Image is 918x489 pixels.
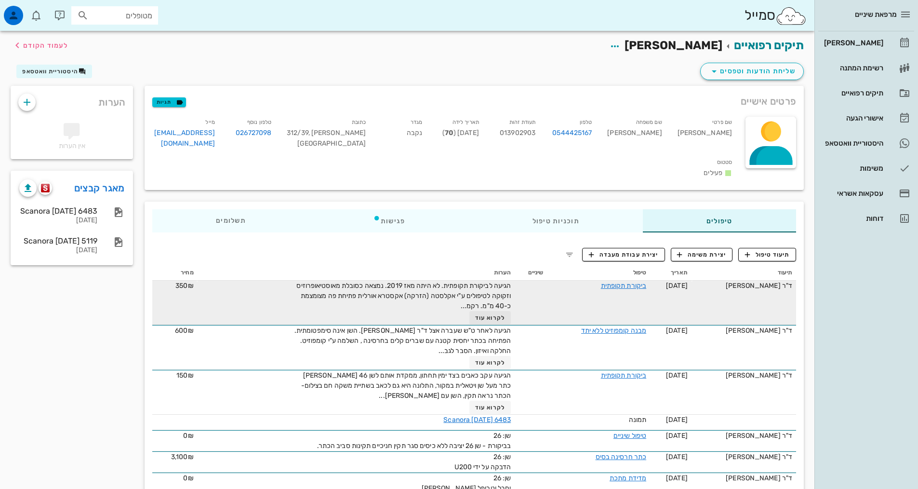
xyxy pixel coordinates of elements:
[822,139,883,147] div: היסטוריית וואטסאפ
[176,371,193,380] span: 150₪
[822,215,883,222] div: דוחות
[236,128,271,138] a: 026727098
[700,63,804,80] button: שליחת הודעות וטפסים
[301,371,511,400] span: הגיעה עקב כאבים בצד ימין תחתון, ממקדת אותם לשן 46 [PERSON_NAME] כתר מעל שן ויטאלית במקור, התלונה ...
[666,432,688,440] span: [DATE]
[596,453,647,461] a: כתר חרסינה בסיס
[500,129,535,137] span: 013902903
[629,416,647,424] span: תמונה
[666,474,688,482] span: [DATE]
[636,119,662,125] small: שם משפחה
[309,209,469,232] div: פגישות
[666,326,688,335] span: [DATE]
[818,31,914,54] a: [PERSON_NAME]
[373,115,430,155] div: נקבה
[152,97,186,107] button: תגיות
[11,86,133,114] div: הערות
[469,209,643,232] div: תוכניות טיפול
[671,248,733,261] button: יצירת משימה
[41,184,50,192] img: scanora logo
[183,474,193,482] span: 0₪
[294,326,511,355] span: הגיעה לאחר ט"ש שעברה אצל ד"ר [PERSON_NAME]. השן אינה סימפטומתית. הפתיחה בכתר יחסית קטנה עם שברים ...
[581,326,646,335] a: מבנה קומפוזיט ללא יתד
[695,370,792,380] div: ד"ר [PERSON_NAME]
[601,282,646,290] a: ביקורת תקופתית
[317,432,511,450] span: שן: 26 בביקורת - שן 26 יציבה ללא כיסים סגר תקין חניכיים תקינות סביב הכתר.
[552,128,592,138] a: 0544425167
[818,157,914,180] a: משימות
[818,132,914,155] a: היסטוריית וואטסאפ
[475,314,505,321] span: לקרוא עוד
[818,56,914,80] a: רשימת המתנה
[216,217,246,224] span: תשלומים
[589,250,658,259] span: יצירת עבודת מעבדה
[19,217,97,225] div: [DATE]
[157,98,182,107] span: תגיות
[625,39,722,52] span: [PERSON_NAME]
[19,206,97,216] div: Scanora [DATE] 6483
[22,68,78,75] span: היסטוריית וואטסאפ
[19,236,97,245] div: Scanora [DATE] 5119
[175,326,193,335] span: 600₪
[475,404,505,411] span: לקרוא עוד
[670,115,740,155] div: [PERSON_NAME]
[175,282,193,290] span: 350₪
[666,416,688,424] span: [DATE]
[666,282,688,290] span: [DATE]
[822,114,883,122] div: אישורי הגעה
[247,119,271,125] small: טלפון נוסף
[822,190,883,197] div: עסקאות אשראי
[582,248,665,261] button: יצירת עבודת מעבדה
[745,250,790,259] span: תיעוד טיפול
[818,182,914,205] a: עסקאות אשראי
[695,452,792,462] div: ד"ר [PERSON_NAME]
[717,159,732,165] small: סטטוס
[59,142,85,150] span: אין הערות
[411,119,422,125] small: מגדר
[469,356,511,369] button: לקרוא עוד
[692,265,796,281] th: תיעוד
[704,169,722,177] span: פעילים
[613,432,646,440] a: טיפול שיניים
[695,473,792,483] div: ד"ר [PERSON_NAME]
[818,107,914,130] a: אישורי הגעה
[23,41,68,50] span: לעמוד הקודם
[352,119,366,125] small: כתובת
[822,164,883,172] div: משימות
[16,65,92,78] button: היסטוריית וואטסאפ
[775,6,807,26] img: SmileCloud logo
[695,281,792,291] div: ד"ר [PERSON_NAME]
[547,265,651,281] th: טיפול
[708,66,796,77] span: שליחת הודעות וטפסים
[580,119,592,125] small: טלפון
[152,265,197,281] th: מחיר
[205,119,214,125] small: מייל
[650,265,692,281] th: תאריך
[734,39,804,52] a: תיקים רפואיים
[666,453,688,461] span: [DATE]
[741,94,796,109] span: פרטים אישיים
[601,371,646,380] a: ביקורת תקופתית
[28,8,34,14] span: תג
[515,265,547,281] th: שיניים
[475,359,505,366] span: לקרוא עוד
[599,115,669,155] div: [PERSON_NAME]
[695,431,792,441] div: ד"ר [PERSON_NAME]
[454,453,511,471] span: שן: 26 הדבקה על ידי U200
[822,89,883,97] div: תיקים רפואיים
[745,5,807,26] div: סמייל
[610,474,646,482] a: מדידת מתכת
[738,248,796,261] button: תיעוד טיפול
[469,311,511,325] button: לקרוא עוד
[445,129,453,137] strong: 70
[822,39,883,47] div: [PERSON_NAME]
[822,64,883,72] div: רשימת המתנה
[287,129,366,137] span: [PERSON_NAME] 312/39
[297,139,366,148] span: [GEOGRAPHIC_DATA]
[154,129,215,148] a: [EMAIL_ADDRESS][DOMAIN_NAME]
[442,129,479,137] span: [DATE] ( )
[198,265,515,281] th: הערות
[695,326,792,336] div: ד"ר [PERSON_NAME]
[818,207,914,230] a: דוחות
[12,37,68,54] button: לעמוד הקודם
